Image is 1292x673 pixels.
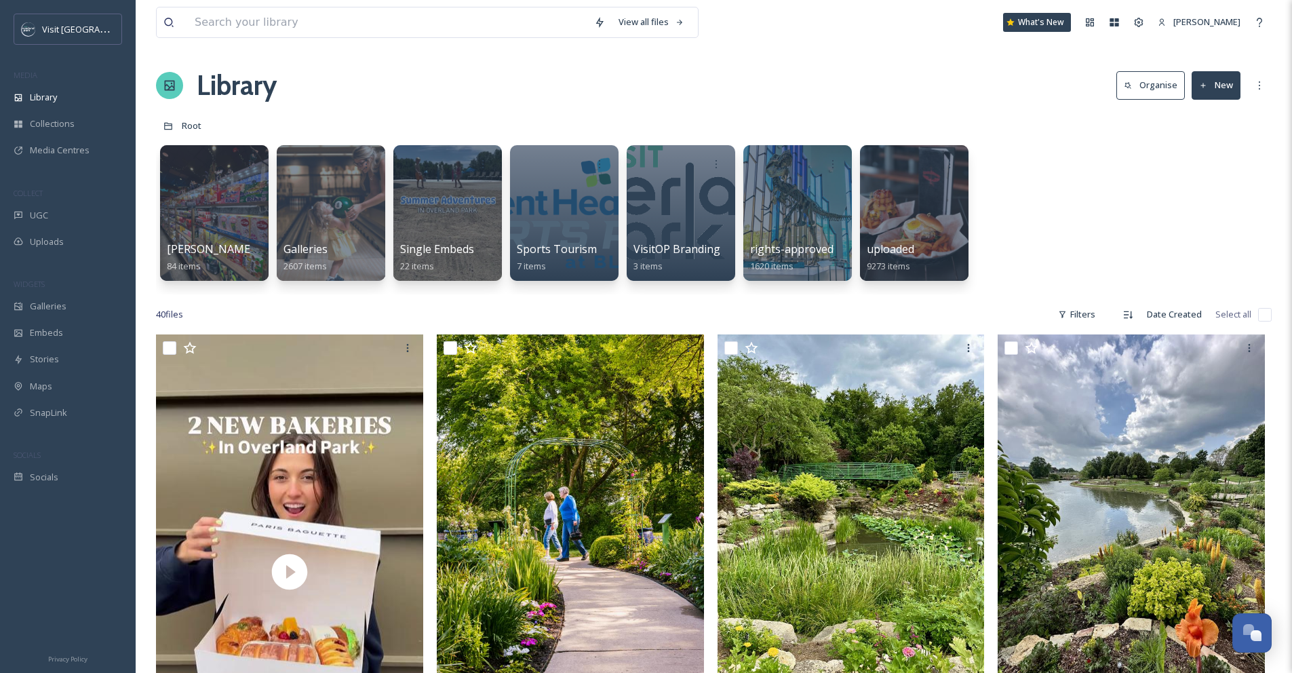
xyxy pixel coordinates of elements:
[1192,71,1240,99] button: New
[42,22,147,35] span: Visit [GEOGRAPHIC_DATA]
[633,242,720,256] span: VisitOP Branding
[867,242,914,256] span: uploaded
[188,7,587,37] input: Search your library
[22,22,35,36] img: c3es6xdrejuflcaqpovn.png
[182,119,201,132] span: Root
[30,353,59,366] span: Stories
[1151,9,1247,35] a: [PERSON_NAME]
[1116,71,1192,99] a: Organise
[1173,16,1240,28] span: [PERSON_NAME]
[30,326,63,339] span: Embeds
[517,260,546,272] span: 7 items
[517,242,597,256] span: Sports Tourism
[48,655,87,664] span: Privacy Policy
[156,308,183,321] span: 40 file s
[1215,308,1251,321] span: Select all
[517,243,597,272] a: Sports Tourism7 items
[400,260,434,272] span: 22 items
[14,450,41,460] span: SOCIALS
[14,188,43,198] span: COLLECT
[182,117,201,134] a: Root
[400,243,474,272] a: Single Embeds22 items
[750,243,834,272] a: rights-approved1620 items
[30,117,75,130] span: Collections
[30,300,66,313] span: Galleries
[1003,13,1071,32] a: What's New
[400,242,474,256] span: Single Embeds
[1232,613,1272,653] button: Open Chat
[633,243,720,272] a: VisitOP Branding3 items
[14,70,37,80] span: MEDIA
[167,242,336,256] span: [PERSON_NAME] Sponsored Trip
[750,242,834,256] span: rights-approved
[197,65,277,106] a: Library
[30,235,64,248] span: Uploads
[867,243,914,272] a: uploaded9273 items
[283,260,327,272] span: 2607 items
[283,243,328,272] a: Galleries2607 items
[167,243,336,272] a: [PERSON_NAME] Sponsored Trip84 items
[167,260,201,272] span: 84 items
[30,471,58,484] span: Socials
[1140,301,1209,328] div: Date Created
[30,144,90,157] span: Media Centres
[283,242,328,256] span: Galleries
[30,209,48,222] span: UGC
[30,406,67,419] span: SnapLink
[867,260,910,272] span: 9273 items
[14,279,45,289] span: WIDGETS
[30,380,52,393] span: Maps
[30,91,57,104] span: Library
[750,260,794,272] span: 1620 items
[633,260,663,272] span: 3 items
[1116,71,1185,99] button: Organise
[48,650,87,666] a: Privacy Policy
[612,9,691,35] a: View all files
[1051,301,1102,328] div: Filters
